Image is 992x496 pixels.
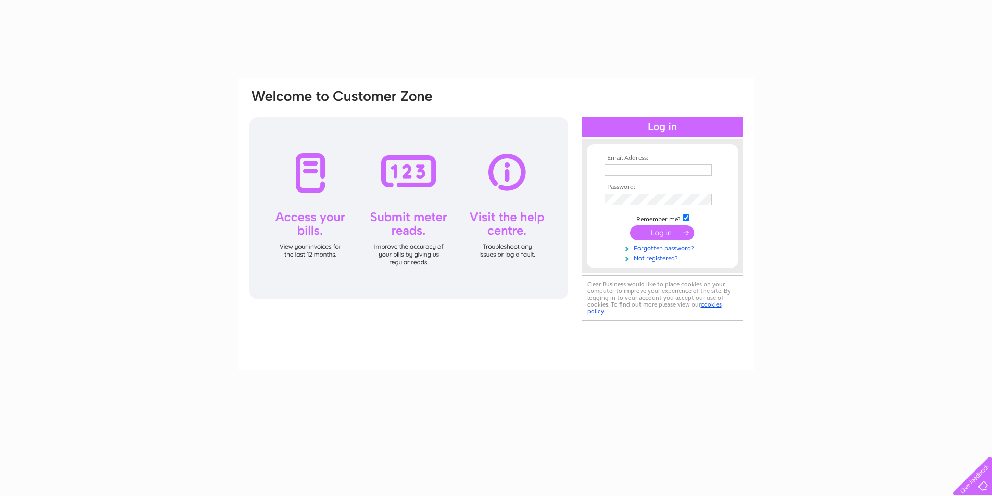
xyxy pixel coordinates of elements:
[602,213,723,223] td: Remember me?
[602,155,723,162] th: Email Address:
[582,275,743,321] div: Clear Business would like to place cookies on your computer to improve your experience of the sit...
[605,252,723,262] a: Not registered?
[630,225,694,240] input: Submit
[605,243,723,252] a: Forgotten password?
[587,301,722,315] a: cookies policy
[602,184,723,191] th: Password:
